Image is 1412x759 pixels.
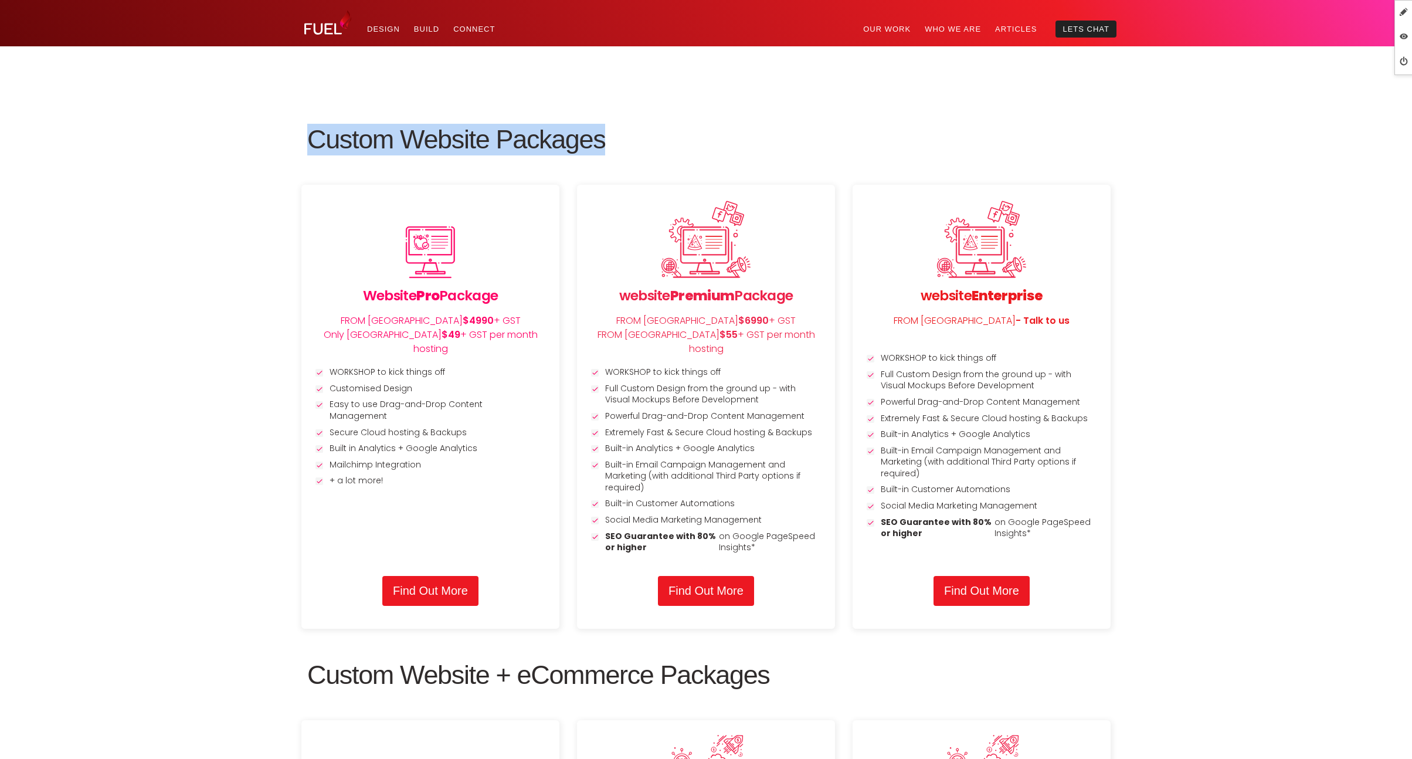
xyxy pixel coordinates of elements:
[318,367,542,378] li: WORKSHOP to kick things off
[318,427,542,439] li: Secure Cloud hosting & Backups
[856,21,918,38] a: Our Work
[446,21,502,38] a: Connect
[318,399,542,422] li: Easy to use Drag-and-Drop Content Management
[416,286,439,305] span: Pro
[988,21,1044,38] a: Articles
[313,284,548,308] h3: Website Package
[318,383,542,395] li: Customised Design
[382,576,478,606] a: Find Out More
[318,459,542,471] li: Mailchimp Integration
[304,9,351,35] img: Fuel Design Ltd - Website design and development company in North Shore, Auckland
[918,21,988,38] a: Who We Are
[407,21,446,38] a: Build
[318,443,542,455] li: Built in Analytics + Google Analytics
[318,475,542,487] li: + a lot more!
[463,314,494,327] span: $4990
[313,314,548,356] p: FROM [GEOGRAPHIC_DATA] + GST Only [GEOGRAPHIC_DATA] + GST per month hosting
[442,328,460,341] span: $49
[307,124,1105,155] h2: Custom Website Packages
[307,659,1105,691] h2: Custom Website + eCommerce Packages
[1055,21,1116,38] a: Lets Chat
[360,21,407,38] a: Design
[382,576,478,606] span: Talk to us about our websitePRO package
